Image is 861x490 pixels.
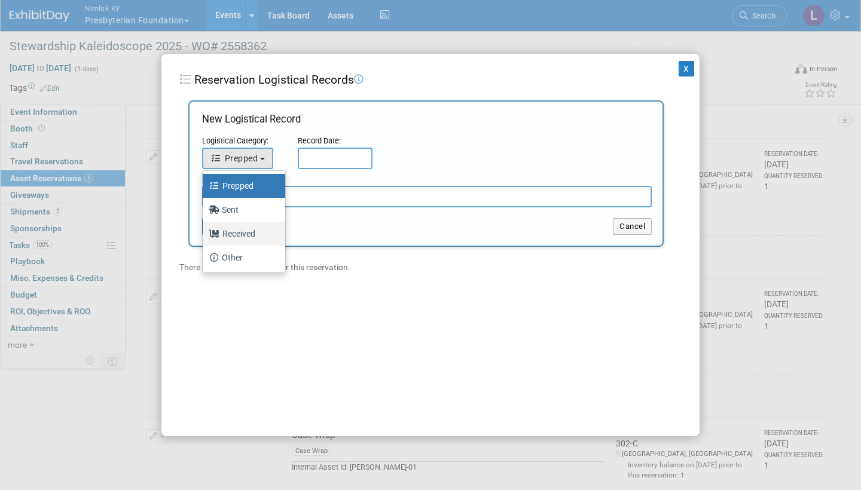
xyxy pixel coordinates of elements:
[202,174,652,186] div: Notes:
[209,224,273,243] label: Received
[679,61,694,76] button: X
[210,154,258,163] span: Prepped
[179,72,673,88] div: Reservation Logistical Records
[209,200,273,219] label: Sent
[202,112,652,136] div: New Logistical Record
[209,176,273,195] label: Prepped
[202,136,289,148] div: Logistical Category:
[613,218,652,235] button: Cancel
[209,248,273,267] label: Other
[202,148,273,169] button: Prepped
[179,262,350,272] span: There no logistical records for this reservation.
[298,136,373,148] div: Record Date:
